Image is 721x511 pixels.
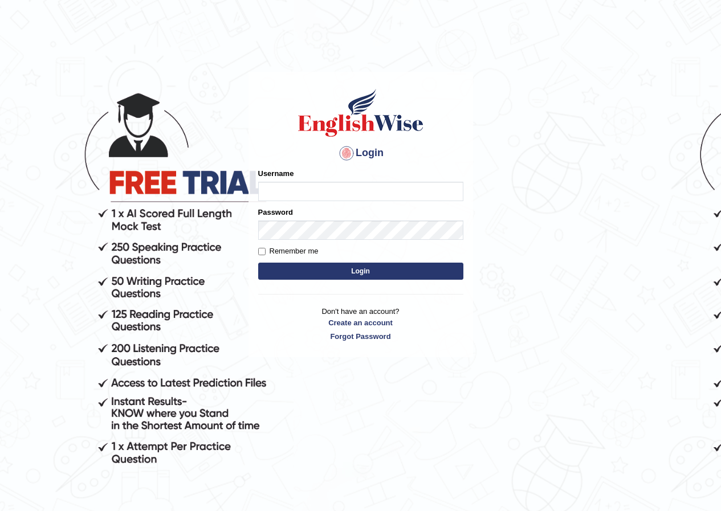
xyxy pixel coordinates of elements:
[296,87,426,138] img: Logo of English Wise sign in for intelligent practice with AI
[258,263,463,280] button: Login
[258,248,266,255] input: Remember me
[258,306,463,341] p: Don't have an account?
[258,246,319,257] label: Remember me
[258,168,294,179] label: Username
[258,331,463,342] a: Forgot Password
[258,317,463,328] a: Create an account
[258,144,463,162] h4: Login
[258,207,293,218] label: Password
